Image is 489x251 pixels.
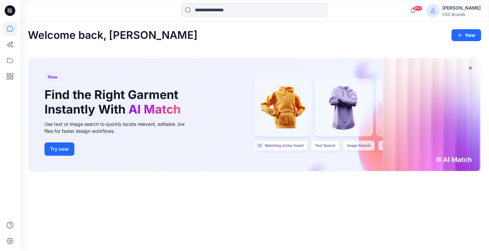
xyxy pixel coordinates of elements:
[413,6,423,11] span: 99+
[442,12,481,17] div: CSC Brands
[28,29,198,42] h2: Welcome back, [PERSON_NAME]
[44,142,74,156] button: Try now
[451,29,481,41] button: New
[128,102,181,117] span: AI Match
[44,121,194,134] div: Use text or image search to quickly locate relevant, editable .bw files for faster design workflows.
[44,88,184,116] h1: Find the Right Garment Instantly With
[442,4,481,12] div: [PERSON_NAME]
[47,73,58,81] span: New
[430,8,436,13] svg: avatar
